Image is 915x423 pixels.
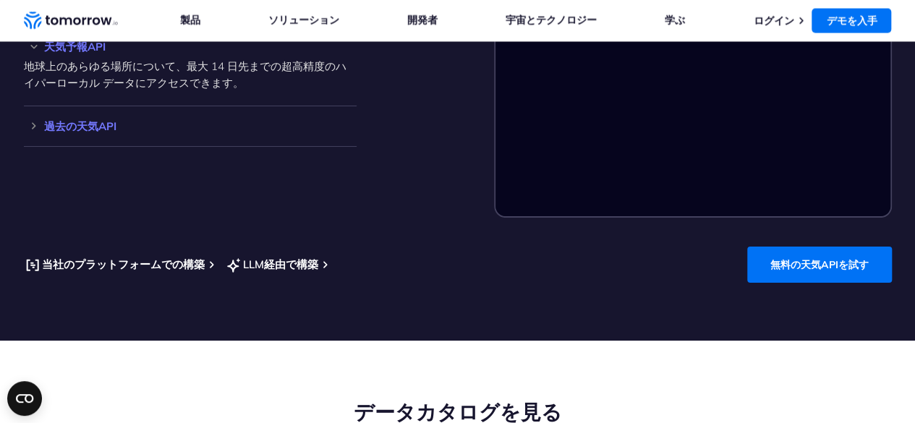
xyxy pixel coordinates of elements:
a: 宇宙とテクノロジー [506,14,597,27]
button: Open CMP widget [7,381,42,416]
a: 学ぶ [665,14,685,27]
div: 天気予報API [24,41,357,52]
font: LLM経由で構築 [243,257,318,271]
font: デモを入手 [826,14,877,27]
a: LLM経由で構築 [225,256,318,274]
a: 製品 [180,14,200,27]
a: ホームリンク [24,10,118,32]
a: 無料の天気APIを試す [747,247,892,283]
a: ソリューション [268,14,339,27]
font: 当社のプラットフォームでの構築 [42,257,205,271]
font: 天気予報API [44,40,106,54]
a: 当社のプラットフォームでの構築 [24,256,205,274]
a: デモを入手 [812,9,891,33]
font: 無料の天気APIを試す [770,258,869,271]
div: 過去の天気API [24,121,357,132]
font: 過去の天気API [44,119,116,133]
font: 地球上のあらゆる場所について、最大 14 日先までの超高精度のハイパーローカル データにアクセスできます。 [24,59,346,90]
a: ログイン [753,14,793,27]
a: 開発者 [407,14,438,27]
